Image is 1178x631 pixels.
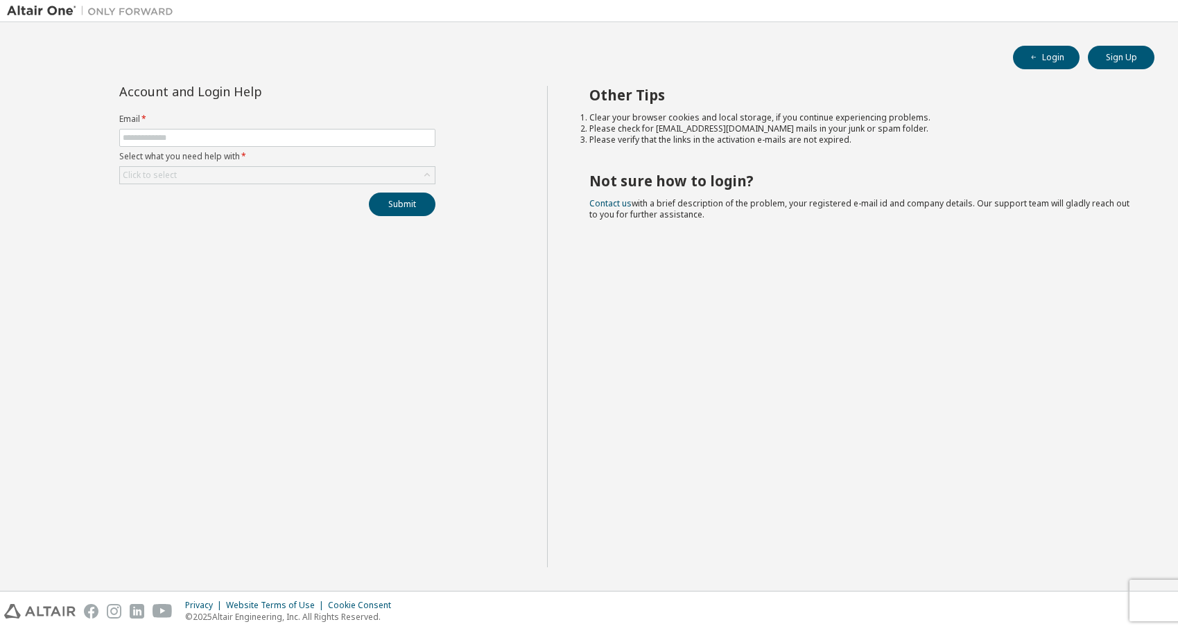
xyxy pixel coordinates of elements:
h2: Not sure how to login? [589,172,1129,190]
img: Altair One [7,4,180,18]
img: instagram.svg [107,604,121,619]
div: Click to select [123,170,177,181]
div: Cookie Consent [328,600,399,611]
div: Click to select [120,167,435,184]
img: facebook.svg [84,604,98,619]
li: Please verify that the links in the activation e-mails are not expired. [589,134,1129,145]
a: Contact us [589,197,632,209]
button: Sign Up [1088,46,1154,69]
img: linkedin.svg [130,604,144,619]
div: Website Terms of Use [226,600,328,611]
li: Clear your browser cookies and local storage, if you continue experiencing problems. [589,112,1129,123]
button: Submit [369,193,435,216]
label: Select what you need help with [119,151,435,162]
label: Email [119,114,435,125]
button: Login [1013,46,1080,69]
div: Account and Login Help [119,86,372,97]
img: youtube.svg [153,604,173,619]
img: altair_logo.svg [4,604,76,619]
span: with a brief description of the problem, your registered e-mail id and company details. Our suppo... [589,197,1129,220]
div: Privacy [185,600,226,611]
h2: Other Tips [589,86,1129,104]
p: © 2025 Altair Engineering, Inc. All Rights Reserved. [185,611,399,623]
li: Please check for [EMAIL_ADDRESS][DOMAIN_NAME] mails in your junk or spam folder. [589,123,1129,134]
